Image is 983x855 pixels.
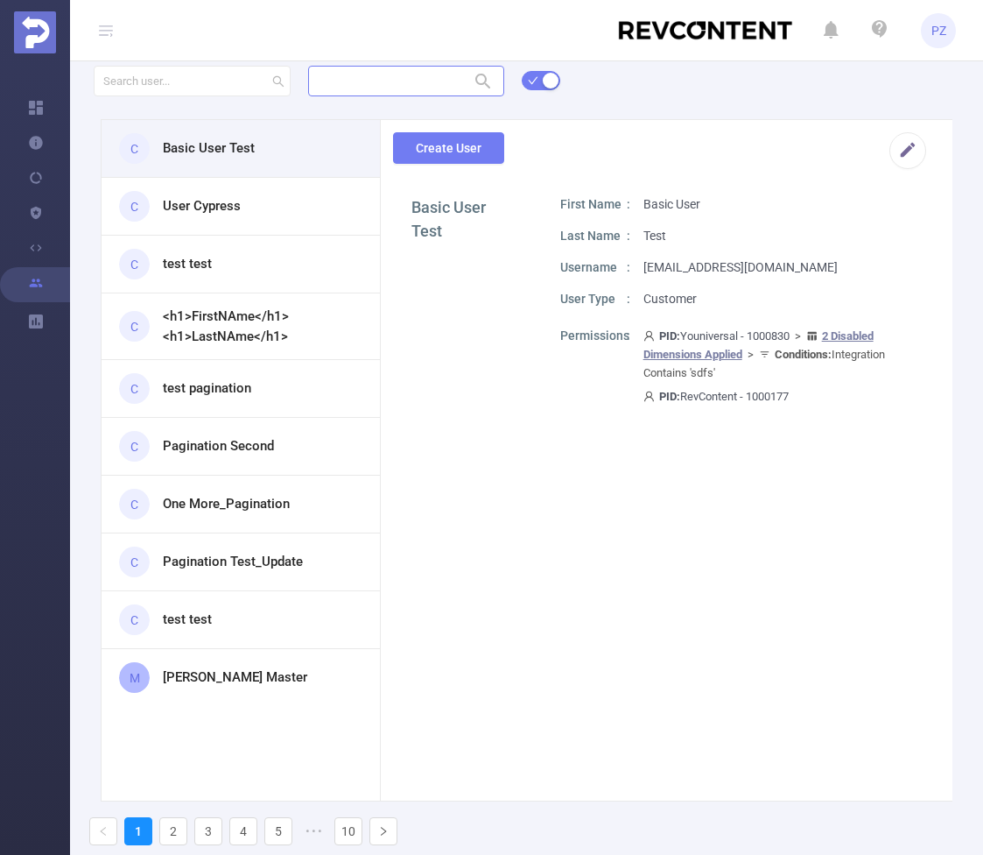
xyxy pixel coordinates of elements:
span: C [130,371,138,406]
h1: Basic User Test [411,195,516,243]
b: PID: [659,329,680,343]
span: PZ [931,13,946,48]
p: Last Name [560,227,630,245]
span: > [742,348,759,361]
span: C [130,487,138,522]
i: icon: right [378,826,389,837]
p: [EMAIL_ADDRESS][DOMAIN_NAME] [643,258,838,277]
p: Permissions [560,327,630,345]
i: icon: user [643,391,659,402]
li: Next Page [369,817,397,845]
p: User Type [560,290,630,308]
a: 5 [265,818,291,844]
a: 10 [335,818,362,844]
h3: test test [163,254,212,274]
span: C [130,131,138,166]
li: Previous Page [89,817,117,845]
button: Create User [393,132,504,164]
span: Youniversal - 1000830 [643,329,885,379]
p: Customer [643,290,697,308]
span: C [130,545,138,580]
span: C [130,603,138,638]
li: Next 5 Pages [299,817,327,845]
span: RevContent - 1000177 [643,390,789,403]
h3: test pagination [163,378,251,399]
h3: Basic User Test [163,138,255,159]
h3: Pagination Second [163,436,274,456]
i: icon: left [98,826,109,837]
span: M [130,661,140,696]
i: icon: search [272,75,284,88]
span: C [130,429,138,464]
h3: Pagination Test_Update [163,552,303,572]
li: 5 [264,817,292,845]
a: 2 [160,818,186,844]
span: > [790,329,806,343]
h3: [PERSON_NAME] Master [163,668,307,688]
p: Username [560,258,630,277]
b: Conditions : [775,348,832,361]
a: 4 [230,818,256,844]
li: 3 [194,817,222,845]
img: Protected Media [14,11,56,53]
a: 1 [125,818,151,844]
p: Test [643,227,666,245]
li: 1 [124,817,152,845]
p: Basic User [643,195,700,214]
span: ••• [299,817,327,845]
li: 10 [334,817,362,845]
li: 4 [229,817,257,845]
i: icon: check [528,75,538,86]
h3: One More_Pagination [163,494,290,514]
a: 3 [195,818,221,844]
span: C [130,189,138,224]
li: 2 [159,817,187,845]
i: icon: user [643,330,659,342]
p: First Name [560,195,630,214]
h3: User Cypress [163,196,241,216]
span: C [130,247,138,282]
input: Search user... [94,66,291,96]
span: C [130,309,138,344]
b: PID: [659,390,680,403]
h3: <h1>FirstNAme</h1> <h1>LastNAme</h1> [163,307,349,346]
h3: test test [163,610,212,630]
